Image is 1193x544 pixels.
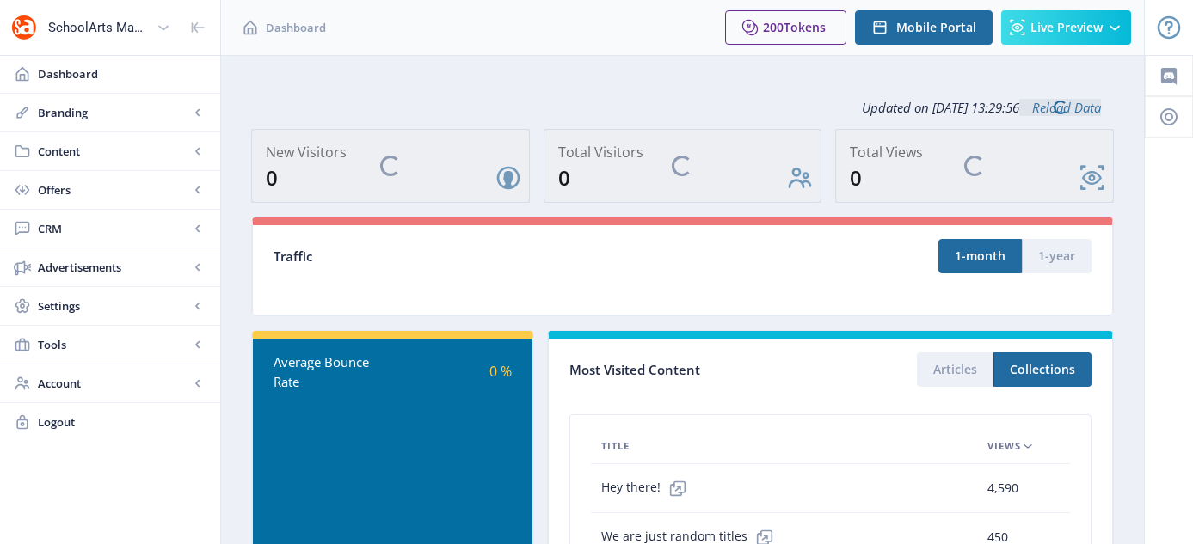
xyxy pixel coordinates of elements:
[1030,21,1103,34] span: Live Preview
[896,21,976,34] span: Mobile Portal
[38,143,189,160] span: Content
[48,9,150,46] div: SchoolArts Magazine
[38,220,189,237] span: CRM
[938,239,1022,273] button: 1-month
[993,352,1092,387] button: Collections
[1001,10,1131,45] button: Live Preview
[917,352,993,387] button: Articles
[987,478,1018,498] span: 4,590
[601,471,695,505] span: Hey there!
[274,352,393,391] div: Average Bounce Rate
[489,362,512,381] span: 0 %
[1019,99,1101,116] a: Reload Data
[38,336,189,353] span: Tools
[38,104,189,121] span: Branding
[987,436,1021,456] span: Views
[784,19,826,35] span: Tokens
[38,375,189,392] span: Account
[855,10,993,45] button: Mobile Portal
[274,247,683,266] div: Traffic
[38,413,206,431] span: Logout
[38,181,189,199] span: Offers
[38,297,189,315] span: Settings
[569,357,830,383] div: Most Visited Content
[601,436,630,456] span: Title
[38,65,206,83] span: Dashboard
[725,10,846,45] button: 200Tokens
[10,14,38,41] img: properties.app_icon.png
[1022,239,1092,273] button: 1-year
[266,19,326,36] span: Dashboard
[38,259,189,276] span: Advertisements
[251,86,1114,129] div: Updated on [DATE] 13:29:56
